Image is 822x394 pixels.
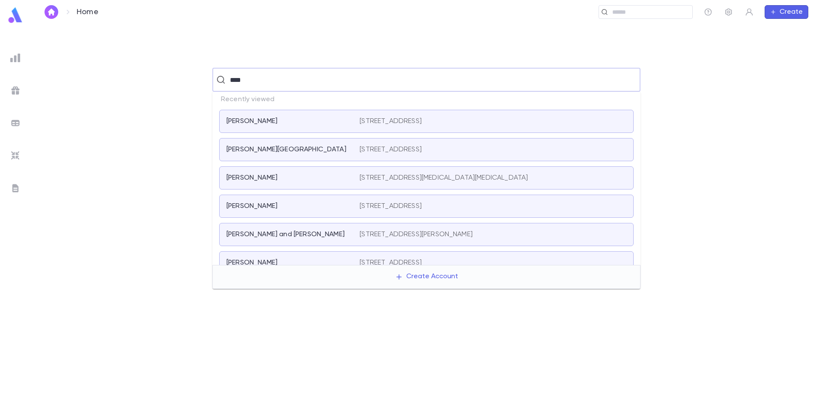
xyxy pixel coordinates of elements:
img: batches_grey.339ca447c9d9533ef1741baa751efc33.svg [10,118,21,128]
img: campaigns_grey.99e729a5f7ee94e3726e6486bddda8f1.svg [10,85,21,96]
p: [PERSON_NAME][GEOGRAPHIC_DATA] [226,145,346,154]
img: logo [7,7,24,24]
p: Recently viewed [212,92,640,107]
button: Create Account [388,269,465,285]
p: [PERSON_NAME] and [PERSON_NAME] [226,230,345,239]
img: letters_grey.7941b92b52307dd3b8a917253454ce1c.svg [10,183,21,193]
p: [STREET_ADDRESS] [360,145,422,154]
img: imports_grey.530a8a0e642e233f2baf0ef88e8c9fcb.svg [10,150,21,161]
p: [STREET_ADDRESS] [360,259,422,267]
button: Create [765,5,808,19]
p: [STREET_ADDRESS][MEDICAL_DATA][MEDICAL_DATA] [360,174,528,182]
p: [PERSON_NAME] [226,202,277,211]
p: Home [77,7,98,17]
p: [STREET_ADDRESS] [360,117,422,126]
p: [PERSON_NAME] [226,259,277,267]
p: [PERSON_NAME] [226,117,277,126]
p: [STREET_ADDRESS][PERSON_NAME] [360,230,473,239]
p: [STREET_ADDRESS] [360,202,422,211]
img: reports_grey.c525e4749d1bce6a11f5fe2a8de1b229.svg [10,53,21,63]
img: home_white.a664292cf8c1dea59945f0da9f25487c.svg [46,9,57,15]
p: [PERSON_NAME] [226,174,277,182]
